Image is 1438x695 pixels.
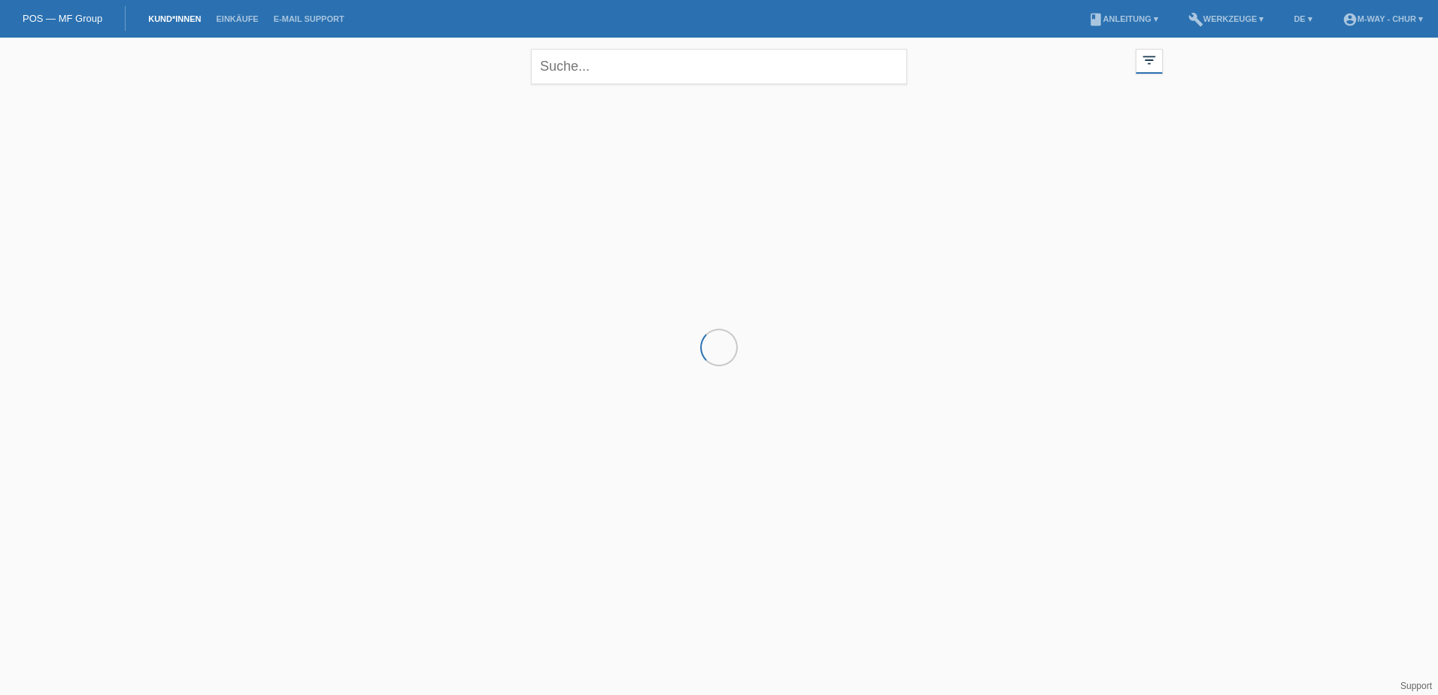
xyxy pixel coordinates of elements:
a: Support [1400,681,1432,691]
i: account_circle [1342,12,1358,27]
a: bookAnleitung ▾ [1081,14,1166,23]
a: buildWerkzeuge ▾ [1181,14,1272,23]
a: Einkäufe [208,14,265,23]
input: Suche... [531,49,907,84]
i: build [1188,12,1203,27]
a: E-Mail Support [266,14,352,23]
a: Kund*innen [141,14,208,23]
i: filter_list [1141,52,1157,68]
a: POS — MF Group [23,13,102,24]
i: book [1088,12,1103,27]
a: account_circlem-way - Chur ▾ [1335,14,1430,23]
a: DE ▾ [1286,14,1319,23]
